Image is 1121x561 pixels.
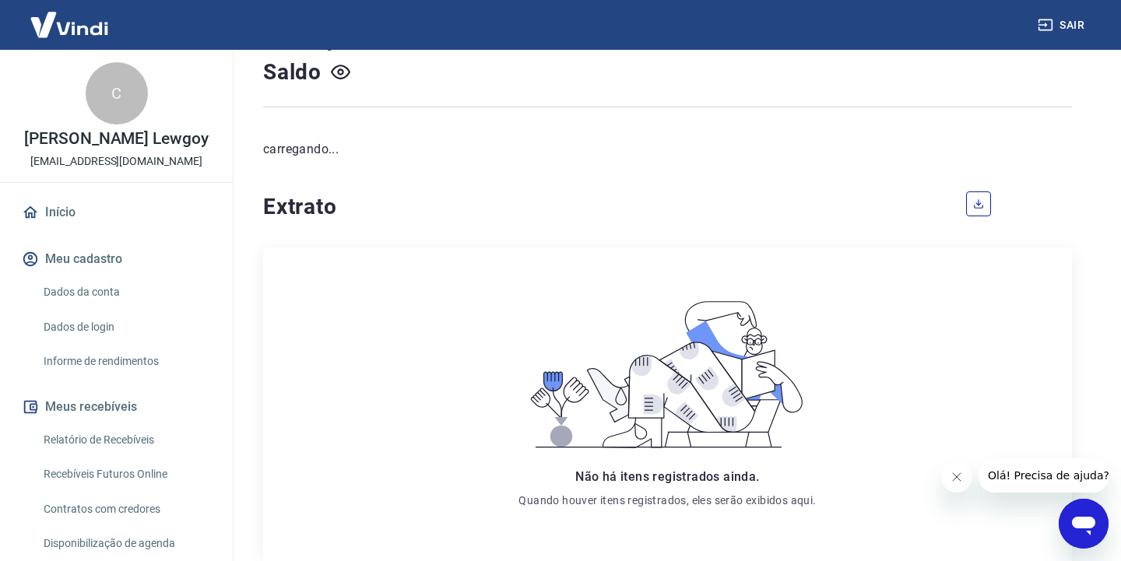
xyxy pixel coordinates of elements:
a: Dados de login [37,311,214,343]
button: Sair [1035,11,1091,40]
a: Contratos com credores [37,493,214,525]
a: Recebíveis Futuros Online [37,458,214,490]
a: Início [19,195,214,230]
h4: Extrato [263,191,947,223]
a: Disponibilização de agenda [37,528,214,559]
img: Vindi [19,1,120,48]
iframe: Fechar mensagem [941,461,972,493]
p: Quando houver itens registrados, eles serão exibidos aqui. [518,493,816,508]
button: Meus recebíveis [19,390,214,424]
p: carregando... [263,140,1072,159]
a: Relatório de Recebíveis [37,424,214,456]
a: Dados da conta [37,276,214,308]
span: Não há itens registrados ainda. [575,469,759,484]
iframe: Botão para abrir a janela de mensagens [1059,499,1109,549]
div: C [86,62,148,124]
a: Informe de rendimentos [37,345,214,377]
p: [EMAIL_ADDRESS][DOMAIN_NAME] [30,153,202,170]
span: Olá! Precisa de ajuda? [9,11,131,23]
iframe: Mensagem da empresa [979,458,1109,493]
p: [PERSON_NAME] Lewgoy [24,131,209,147]
h4: Saldo [263,57,322,88]
button: Meu cadastro [19,242,214,276]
